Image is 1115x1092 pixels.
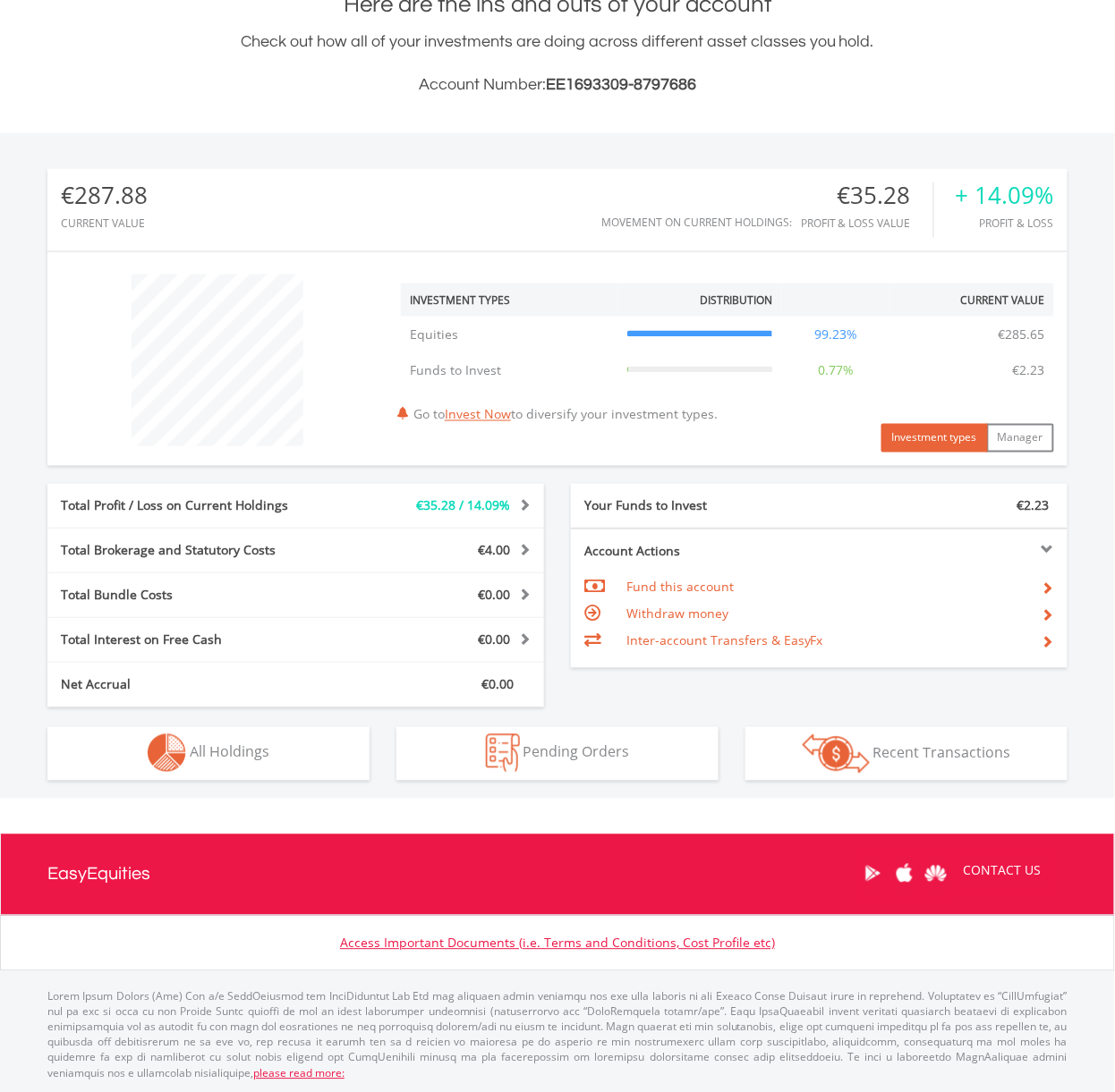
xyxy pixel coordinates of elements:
div: Go to to diversify your investment types. [387,266,1068,453]
span: Recent Transactions [873,742,1011,762]
div: CURRENT VALUE [61,217,148,229]
div: Total Profit / Loss on Current Holdings [47,497,337,515]
div: + 14.09% [956,182,1054,208]
button: Pending Orders [396,727,719,781]
a: Invest Now [445,406,511,423]
a: CONTACT US [951,846,1054,896]
div: Account Actions [571,543,820,561]
span: Pending Orders [523,742,630,762]
td: 0.77% [782,352,891,388]
span: €0.00 [478,587,510,604]
td: 99.23% [782,317,891,352]
td: Inter-account Transfers & EasyFx [626,628,1028,655]
span: All Holdings [190,742,269,762]
td: €2.23 [1004,352,1054,388]
div: €35.28 [801,182,933,208]
a: Apple [889,846,920,902]
td: Fund this account [626,574,1028,601]
div: Total Brokerage and Statutory Costs [47,542,337,560]
th: Current Value [890,284,1054,317]
a: please read more: [253,1066,345,1081]
div: Profit & Loss [956,217,1054,229]
td: Withdraw money [626,601,1028,628]
img: transactions-zar-wht.png [803,734,870,774]
button: All Holdings [47,727,370,781]
div: Check out how all of your investments are doing across different asset classes you hold. [47,30,1068,97]
span: €35.28 / 14.09% [416,497,510,514]
span: €0.00 [481,676,514,693]
div: Distribution [701,292,773,308]
div: Profit & Loss Value [801,217,933,229]
td: Equities [401,317,618,352]
div: Your Funds to Invest [571,497,820,515]
a: Huawei [920,846,951,902]
h3: Account Number: [47,72,1068,97]
div: Movement on Current Holdings: [601,216,792,228]
td: €285.65 [990,317,1054,352]
img: pending_instructions-wht.png [486,734,520,773]
p: Lorem Ipsum Dolors (Ame) Con a/e SeddOeiusmod tem InciDiduntut Lab Etd mag aliquaen admin veniamq... [47,989,1068,1081]
span: €4.00 [478,542,510,559]
button: Investment types [881,424,988,453]
a: Access Important Documents (i.e. Terms and Conditions, Cost Profile etc) [340,935,775,952]
th: Investment Types [401,284,618,317]
img: holdings-wht.png [148,734,186,773]
td: Funds to Invest [401,352,618,388]
span: EE1693309-8797686 [546,76,696,93]
span: €2.23 [1017,497,1050,514]
div: Total Interest on Free Cash [47,631,337,649]
span: €0.00 [478,631,510,648]
div: Net Accrual [47,676,337,694]
button: Recent Transactions [745,727,1068,781]
div: €287.88 [61,182,148,208]
a: Google Play [857,846,889,902]
button: Manager [987,424,1054,453]
div: Total Bundle Costs [47,587,337,605]
a: EasyEquities [47,834,150,915]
